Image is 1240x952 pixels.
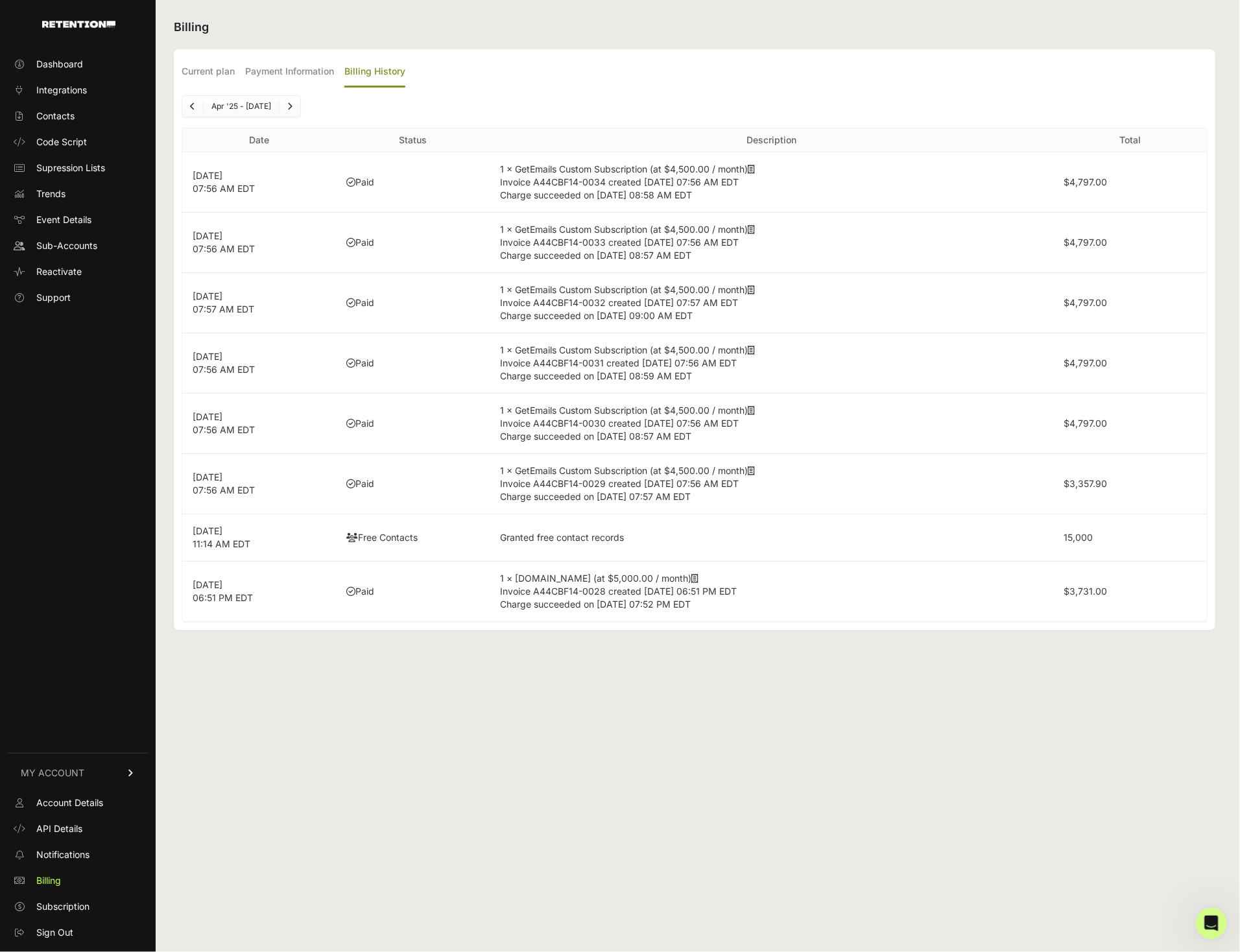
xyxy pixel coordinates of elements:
[490,394,1053,454] td: 1 × GetEmails Custom Subscription (at $4,500.00 / month)
[36,136,87,149] span: Code Script
[203,101,279,112] li: Apr '25 - [DATE]
[1064,418,1107,429] label: $4,797.00
[8,896,148,917] a: Subscription
[8,80,148,101] a: Integrations
[36,187,66,200] span: Trends
[336,454,490,514] td: Paid
[500,491,691,502] span: Charge succeeded on [DATE] 07:57 AM EDT
[8,287,148,308] a: Support
[280,96,300,117] a: Next
[500,310,693,321] span: Charge succeeded on [DATE] 09:00 AM EDT
[490,273,1053,333] td: 1 × GetEmails Custom Subscription (at $4,500.00 / month)
[193,525,326,551] p: [DATE] 11:14 AM EDT
[500,250,691,261] span: Charge succeeded on [DATE] 08:57 AM EDT
[245,57,334,88] label: Payment Information
[500,297,738,308] span: Invoice A44CBF14-0032 created [DATE] 07:57 AM EDT
[182,57,235,88] label: Current plan
[182,96,203,117] a: Previous
[8,792,148,813] a: Account Details
[36,291,71,304] span: Support
[490,514,1053,562] td: Granted free contact records
[36,265,82,278] span: Reactivate
[8,818,148,839] a: API Details
[8,158,148,178] a: Supression Lists
[36,213,91,226] span: Event Details
[1064,297,1107,308] label: $4,797.00
[36,58,83,71] span: Dashboard
[36,84,87,97] span: Integrations
[193,350,326,376] p: [DATE] 07:56 AM EDT
[8,870,148,891] a: Billing
[500,357,737,368] span: Invoice A44CBF14-0031 created [DATE] 07:56 AM EDT
[1053,128,1207,152] th: Total
[193,169,326,195] p: [DATE] 07:56 AM EDT
[1064,176,1107,187] label: $4,797.00
[36,874,61,887] span: Billing
[1064,237,1107,248] label: $4,797.00
[490,333,1053,394] td: 1 × GetEmails Custom Subscription (at $4,500.00 / month)
[500,586,737,597] span: Invoice A44CBF14-0028 created [DATE] 06:51 PM EDT
[500,599,691,610] span: Charge succeeded on [DATE] 07:52 PM EDT
[336,213,490,273] td: Paid
[500,237,739,248] span: Invoice A44CBF14-0033 created [DATE] 07:56 AM EDT
[193,230,326,256] p: [DATE] 07:56 AM EDT
[336,128,490,152] th: Status
[36,926,73,939] span: Sign Out
[490,152,1053,213] td: 1 × GetEmails Custom Subscription (at $4,500.00 / month)
[193,411,326,436] p: [DATE] 07:56 AM EDT
[193,578,326,604] p: [DATE] 06:51 PM EDT
[8,106,148,126] a: Contacts
[336,152,490,213] td: Paid
[182,128,336,152] th: Date
[500,189,692,200] span: Charge succeeded on [DATE] 08:58 AM EDT
[8,922,148,943] a: Sign Out
[8,753,148,792] a: MY ACCOUNT
[490,213,1053,273] td: 1 × GetEmails Custom Subscription (at $4,500.00 / month)
[336,514,490,562] td: Free Contacts
[336,273,490,333] td: Paid
[8,54,148,75] a: Dashboard
[490,562,1053,622] td: 1 × [DOMAIN_NAME] (at $5,000.00 / month)
[8,132,148,152] a: Code Script
[8,209,148,230] a: Event Details
[8,184,148,204] a: Trends
[1196,908,1227,939] iframe: Intercom live chat
[1064,586,1107,597] label: $3,731.00
[42,21,115,28] img: Retention.com
[193,471,326,497] p: [DATE] 07:56 AM EDT
[336,562,490,622] td: Paid
[36,848,89,861] span: Notifications
[344,57,405,88] label: Billing History
[490,128,1053,152] th: Description
[336,394,490,454] td: Paid
[500,431,691,442] span: Charge succeeded on [DATE] 08:57 AM EDT
[1064,357,1107,368] label: $4,797.00
[490,454,1053,514] td: 1 × GetEmails Custom Subscription (at $4,500.00 / month)
[500,370,692,381] span: Charge succeeded on [DATE] 08:59 AM EDT
[36,161,105,174] span: Supression Lists
[500,176,739,187] span: Invoice A44CBF14-0034 created [DATE] 07:56 AM EDT
[36,239,97,252] span: Sub-Accounts
[500,418,739,429] span: Invoice A44CBF14-0030 created [DATE] 07:56 AM EDT
[36,796,103,809] span: Account Details
[500,478,739,489] span: Invoice A44CBF14-0029 created [DATE] 07:56 AM EDT
[36,900,89,913] span: Subscription
[336,333,490,394] td: Paid
[36,822,82,835] span: API Details
[1064,478,1107,489] label: $3,357.90
[21,767,84,779] span: MY ACCOUNT
[8,844,148,865] a: Notifications
[8,235,148,256] a: Sub-Accounts
[8,261,148,282] a: Reactivate
[174,18,1215,36] h2: Billing
[36,110,75,123] span: Contacts
[193,290,326,316] p: [DATE] 07:57 AM EDT
[1064,532,1093,543] label: 15,000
